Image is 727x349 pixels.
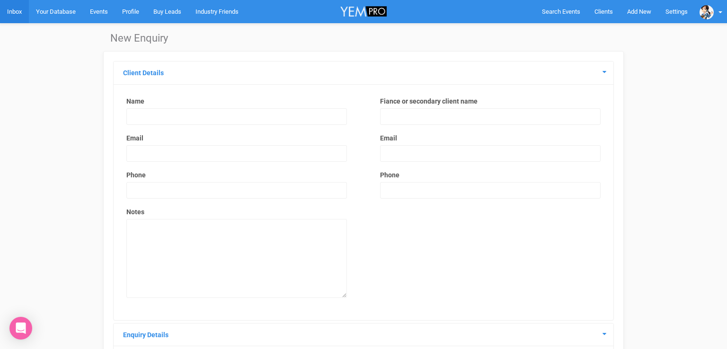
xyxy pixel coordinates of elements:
[126,207,347,217] label: Notes
[700,5,714,19] img: open-uri20201104-4-5tl7zq
[123,69,164,77] a: Client Details
[123,331,168,339] a: Enquiry Details
[126,96,347,106] label: Name
[110,33,617,44] h1: New Enquiry
[380,96,601,106] label: Fiance or secondary client name
[126,170,146,180] label: Phone
[542,8,580,15] span: Search Events
[627,8,651,15] span: Add New
[126,133,347,143] label: Email
[380,170,399,180] label: Phone
[9,317,32,340] div: Open Intercom Messenger
[380,133,601,143] label: Email
[594,8,613,15] span: Clients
